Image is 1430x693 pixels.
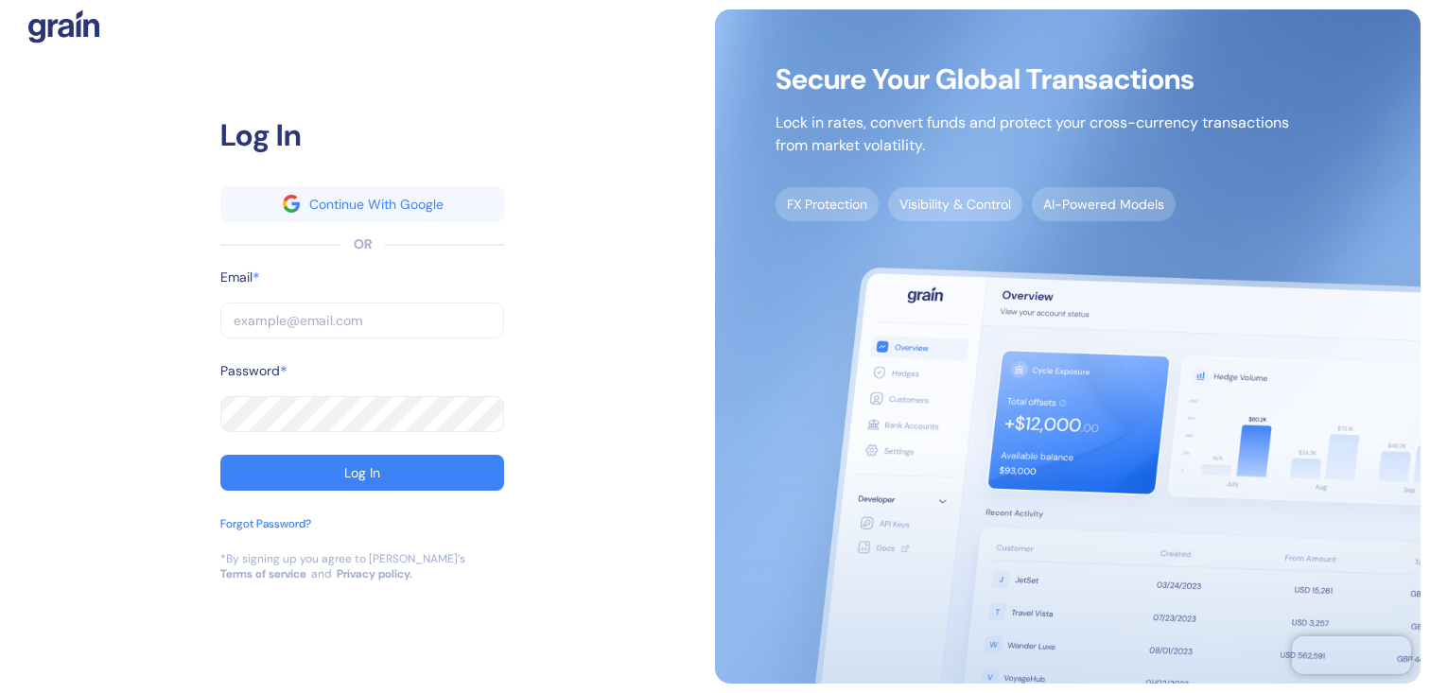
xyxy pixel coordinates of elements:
div: OR [354,234,372,254]
div: and [311,566,332,581]
a: Terms of service [220,566,306,581]
div: Log In [220,113,504,158]
div: Log In [344,466,380,479]
div: Forgot Password? [220,515,311,532]
button: Forgot Password? [220,515,311,551]
img: logo [28,9,99,43]
span: AI-Powered Models [1032,187,1176,221]
label: Email [220,268,253,287]
span: Secure Your Global Transactions [776,70,1289,89]
p: Lock in rates, convert funds and protect your cross-currency transactions from market volatility. [776,112,1289,157]
button: googleContinue With Google [220,186,504,222]
label: Password [220,361,280,381]
iframe: Chatra live chat [1292,636,1411,674]
span: Visibility & Control [888,187,1022,221]
a: Privacy policy. [337,566,412,581]
img: google [283,195,300,212]
img: signup-main-image [715,9,1421,684]
div: *By signing up you agree to [PERSON_NAME]’s [220,551,465,566]
div: Continue With Google [309,198,444,211]
input: example@email.com [220,303,504,338]
button: Log In [220,455,504,491]
span: FX Protection [776,187,879,221]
